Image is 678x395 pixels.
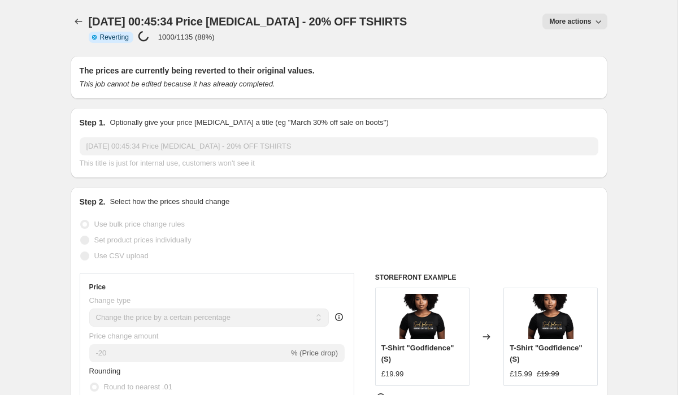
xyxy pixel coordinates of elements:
p: 1000/1135 (88%) [158,33,215,41]
img: h_3_1_80x.png [528,294,573,339]
h2: The prices are currently being reverted to their original values. [80,65,598,76]
span: Round to nearest .01 [104,383,172,391]
span: This title is just for internal use, customers won't see it [80,159,255,167]
span: Use bulk price change rules [94,220,185,228]
span: Set product prices individually [94,236,192,244]
span: Reverting [100,33,129,42]
button: Price change jobs [71,14,86,29]
span: Change type [89,296,131,305]
img: h_3_1_80x.png [399,294,445,339]
span: [DATE] 00:45:34 Price [MEDICAL_DATA] - 20% OFF TSHIRTS [89,15,407,28]
h2: Step 1. [80,117,106,128]
span: % (Price drop) [291,349,338,357]
p: Select how the prices should change [110,196,229,207]
span: £19.99 [381,370,404,378]
div: help [333,311,345,323]
span: T-Shirt "Godfidence" (S) [510,344,583,363]
span: £19.99 [537,370,559,378]
h3: Price [89,283,106,292]
h2: Step 2. [80,196,106,207]
span: Price change amount [89,332,159,340]
span: T-Shirt "Godfidence" (S) [381,344,454,363]
span: Use CSV upload [94,251,149,260]
button: More actions [542,14,607,29]
input: -15 [89,344,289,362]
span: Rounding [89,367,121,375]
h6: STOREFRONT EXAMPLE [375,273,598,282]
i: This job cannot be edited because it has already completed. [80,80,275,88]
span: More actions [549,17,591,26]
p: Optionally give your price [MEDICAL_DATA] a title (eg "March 30% off sale on boots") [110,117,388,128]
span: £15.99 [510,370,532,378]
input: 30% off holiday sale [80,137,598,155]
